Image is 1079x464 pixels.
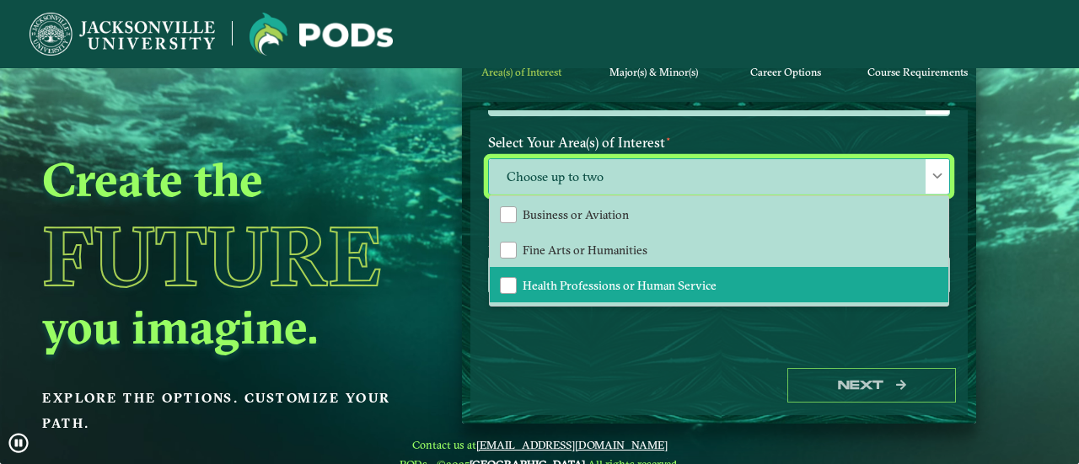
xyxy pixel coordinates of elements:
[488,197,494,209] sup: ⋆
[523,243,647,258] span: Fine Arts or Humanities
[523,278,717,293] span: Health Professions or Human Service
[609,66,698,78] span: Major(s) & Minor(s)
[475,127,963,158] label: Select Your Area(s) of Interest
[490,197,948,232] li: Business or Aviation
[30,13,215,56] img: Jacksonville University logo
[523,207,629,222] span: Business or Aviation
[42,386,421,436] p: Explore the options. Customize your path.
[490,267,948,302] li: Health Professions or Human Service
[787,368,956,403] button: Next
[490,232,948,268] li: Fine Arts or Humanities
[750,66,821,78] span: Career Options
[400,438,679,451] span: Contact us at
[488,257,950,293] input: Enter your email
[475,227,963,258] label: Enter your email below to receive a summary of the POD that you create.
[250,13,393,56] img: Jacksonville University logo
[488,199,950,215] p: Maximum 2 selections are allowed
[867,66,968,78] span: Course Requirements
[42,297,421,356] h2: you imagine.
[665,132,672,145] sup: ⋆
[476,438,668,451] a: [EMAIL_ADDRESS][DOMAIN_NAME]
[481,66,561,78] span: Area(s) of Interest
[42,150,421,209] h2: Create the
[42,215,421,297] h1: Future
[489,159,949,195] span: Choose up to two
[490,302,948,338] li: Mathematics, Engineering, Science, or Technology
